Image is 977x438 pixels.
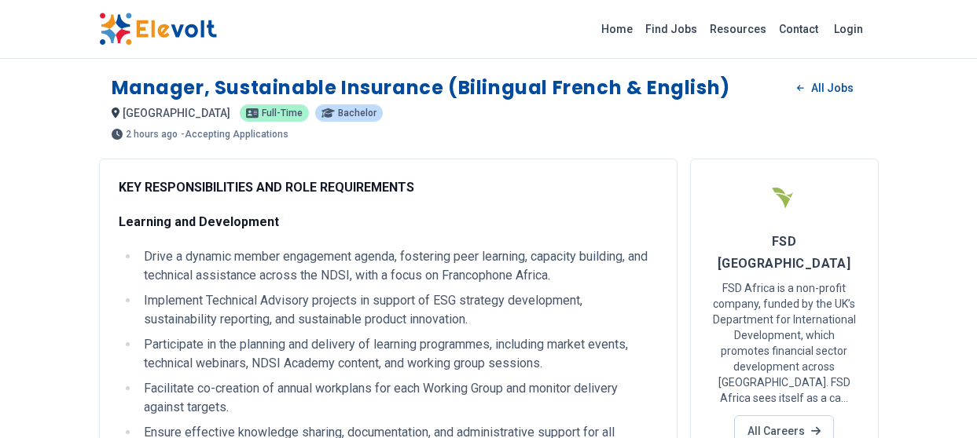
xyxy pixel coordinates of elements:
strong: KEY RESPONSIBILITIES AND ROLE REQUIREMENTS [119,180,414,195]
li: Implement Technical Advisory projects in support of ESG strategy development, sustainability repo... [139,291,658,329]
li: Facilitate co-creation of annual workplans for each Working Group and monitor delivery against ta... [139,379,658,417]
li: Drive a dynamic member engagement agenda, fostering peer learning, capacity building, and technic... [139,247,658,285]
a: Login [825,13,872,45]
strong: Learning and Development [119,214,279,229]
a: Resources [703,16,773,42]
a: Find Jobs [639,16,703,42]
li: Participate in the planning and delivery of learning programmes, including market events, technic... [139,335,658,373]
p: - Accepting Applications [181,130,288,139]
p: FSD Africa is a non-profit company, funded by the UK’s Department for International Development, ... [710,280,859,406]
img: FSD Africa [765,178,804,217]
span: Bachelor [338,108,376,118]
span: FSD [GEOGRAPHIC_DATA] [718,234,851,271]
h1: Manager, Sustainable Insurance (Bilingual French & English) [112,75,730,100]
span: [GEOGRAPHIC_DATA] [123,107,230,119]
a: Contact [773,16,825,42]
span: 2 hours ago [126,130,178,139]
span: Full-time [262,108,303,118]
a: Home [595,16,639,42]
a: All Jobs [784,76,865,100]
img: Elevolt [99,13,217,46]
